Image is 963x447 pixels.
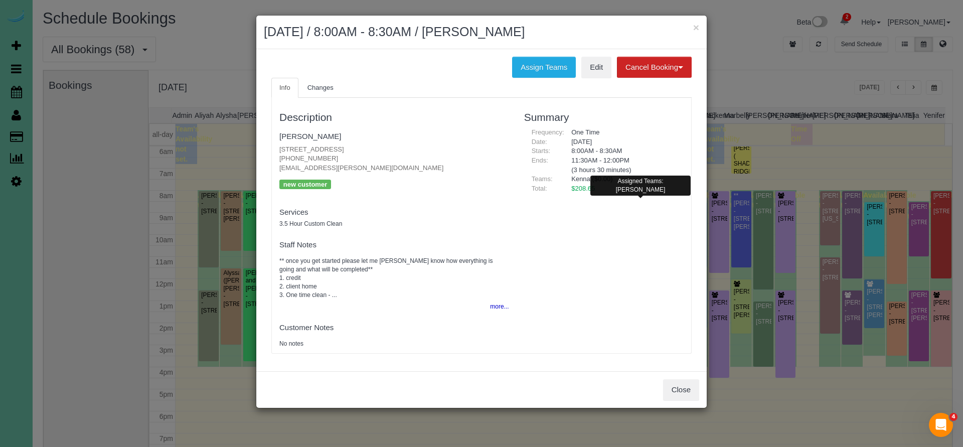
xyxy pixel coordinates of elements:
[484,300,509,314] button: more...
[279,111,509,123] h3: Description
[279,132,341,140] a: [PERSON_NAME]
[532,138,547,145] span: Date:
[279,324,509,332] h4: Customer Notes
[663,379,699,400] button: Close
[532,147,551,155] span: Starts:
[532,157,548,164] span: Ends:
[571,175,676,184] li: Kenna ($0.00)
[532,185,547,192] span: Total:
[564,128,684,137] div: One Time
[532,128,564,136] span: Frequency:
[512,57,576,78] button: Assign Teams
[571,185,595,192] span: $208.65
[949,413,957,421] span: 4
[564,156,684,175] div: 11:30AM - 12:00PM (3 hours 30 minutes)
[307,84,334,91] span: Changes
[590,176,691,196] div: Assigned Teams: [PERSON_NAME]
[271,78,298,98] a: Info
[299,78,342,98] a: Changes
[929,413,953,437] iframe: Intercom live chat
[279,221,509,227] h5: 3.5 Hour Custom Clean
[564,137,684,147] div: [DATE]
[564,146,684,156] div: 8:00AM - 8:30AM
[279,180,331,189] p: new customer
[617,57,692,78] button: Cancel Booking
[264,23,699,41] h2: [DATE] / 8:00AM - 8:30AM / [PERSON_NAME]
[279,340,509,348] pre: No notes
[532,175,553,183] span: Teams:
[279,84,290,91] span: Info
[279,145,509,173] p: [STREET_ADDRESS] [PHONE_NUMBER] [EMAIL_ADDRESS][PERSON_NAME][DOMAIN_NAME]
[279,241,509,249] h4: Staff Notes
[279,208,509,217] h4: Services
[524,111,684,123] h3: Summary
[279,257,509,300] pre: ** once you get started please let me [PERSON_NAME] know how everything is going and what will be...
[693,22,699,33] button: ×
[581,57,611,78] a: Edit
